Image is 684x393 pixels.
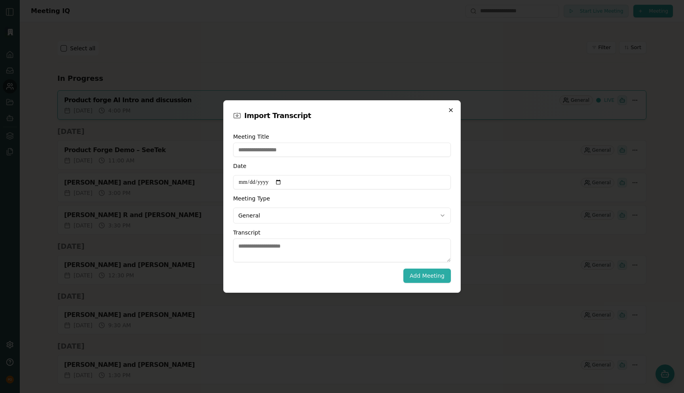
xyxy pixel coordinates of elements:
[244,110,311,121] h2: Import Transcript
[233,230,309,235] label: Transcript
[233,163,336,169] label: Date
[233,134,451,139] label: Meeting Title
[403,269,451,283] button: Add Meeting
[233,196,336,201] label: Meeting Type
